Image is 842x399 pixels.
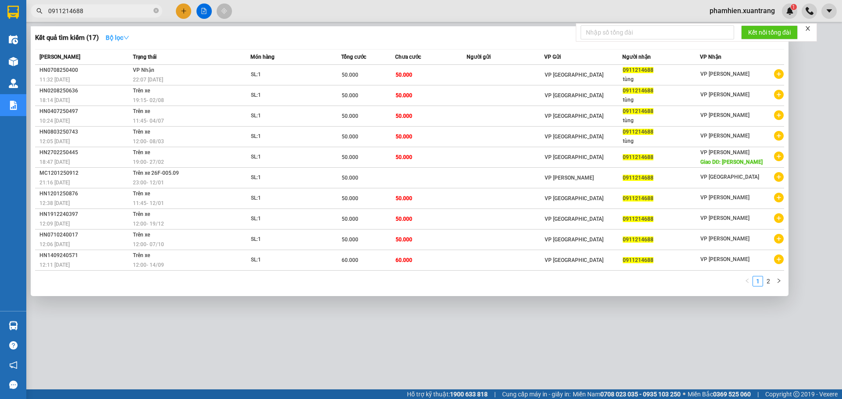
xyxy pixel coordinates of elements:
[623,154,653,160] span: 0911214688
[39,241,70,247] span: 12:06 [DATE]
[133,159,164,165] span: 19:00 - 27/02
[467,54,491,60] span: Người gửi
[700,92,749,98] span: VP [PERSON_NAME]
[133,138,164,145] span: 12:00 - 08/03
[133,241,164,247] span: 12:00 - 07/10
[39,148,130,157] div: HN2702250445
[133,97,164,103] span: 19:15 - 02/08
[251,152,317,162] div: SL: 1
[774,254,784,264] span: plus-circle
[342,175,358,181] span: 50.000
[106,34,129,41] strong: Bộ lọc
[396,195,412,201] span: 50.000
[251,132,317,141] div: SL: 1
[250,54,275,60] span: Món hàng
[342,237,358,243] span: 50.000
[251,255,317,265] div: SL: 1
[342,257,358,263] span: 60.000
[251,235,317,244] div: SL: 1
[39,169,130,178] div: MC1201250912
[342,154,358,160] span: 50.000
[48,6,152,16] input: Tìm tên, số ĐT hoặc mã đơn
[133,191,150,197] span: Trên xe
[396,92,412,99] span: 50.000
[39,107,130,116] div: HN0407250497
[623,95,699,105] div: tùng
[39,262,70,268] span: 12:11 [DATE]
[544,54,561,60] span: VP Gửi
[700,112,749,118] span: VP [PERSON_NAME]
[133,180,164,186] span: 23:00 - 12/01
[545,154,603,160] span: VP [GEOGRAPHIC_DATA]
[700,256,749,262] span: VP [PERSON_NAME]
[774,234,784,244] span: plus-circle
[700,54,721,60] span: VP Nhận
[39,127,130,137] div: HN0803250743
[9,341,18,350] span: question-circle
[251,91,317,100] div: SL: 1
[133,108,150,114] span: Trên xe
[133,54,157,60] span: Trạng thái
[774,276,784,286] button: right
[341,54,366,60] span: Tổng cước
[622,54,651,60] span: Người nhận
[396,237,412,243] span: 50.000
[623,116,699,125] div: tùng
[39,230,130,240] div: HN0710240017
[623,75,699,84] div: tùng
[774,152,784,161] span: plus-circle
[342,195,358,201] span: 50.000
[342,216,358,222] span: 50.000
[774,131,784,141] span: plus-circle
[39,86,130,95] div: HN0208250636
[623,129,653,135] span: 0911214688
[133,77,163,83] span: 22:07 [DATE]
[545,113,603,119] span: VP [GEOGRAPHIC_DATA]
[700,174,759,180] span: VP [GEOGRAPHIC_DATA]
[623,237,653,243] span: 0911214688
[623,108,653,114] span: 0911214688
[700,194,749,201] span: VP [PERSON_NAME]
[39,66,130,75] div: HN0708250400
[133,118,164,124] span: 11:45 - 04/07
[774,193,784,202] span: plus-circle
[623,216,653,222] span: 0911214688
[39,118,70,124] span: 10:24 [DATE]
[545,92,603,99] span: VP [GEOGRAPHIC_DATA]
[700,71,749,77] span: VP [PERSON_NAME]
[123,35,129,41] span: down
[39,54,80,60] span: [PERSON_NAME]
[153,7,159,15] span: close-circle
[764,276,773,286] a: 2
[133,211,150,217] span: Trên xe
[251,173,317,183] div: SL: 1
[545,257,603,263] span: VP [GEOGRAPHIC_DATA]
[545,237,603,243] span: VP [GEOGRAPHIC_DATA]
[9,79,18,88] img: warehouse-icon
[396,154,412,160] span: 50.000
[748,28,791,37] span: Kết nối tổng đài
[9,35,18,44] img: warehouse-icon
[9,321,18,330] img: warehouse-icon
[742,276,753,286] li: Previous Page
[133,232,150,238] span: Trên xe
[9,361,18,369] span: notification
[36,8,43,14] span: search
[133,200,164,206] span: 11:45 - 12/01
[774,110,784,120] span: plus-circle
[39,210,130,219] div: HN1912240397
[133,149,150,155] span: Trên xe
[741,25,798,39] button: Kết nối tổng đài
[396,113,412,119] span: 50.000
[623,257,653,263] span: 0911214688
[623,88,653,94] span: 0911214688
[133,67,154,73] span: VP Nhận
[35,33,99,42] h3: Kết quả tìm kiếm ( 17 )
[700,159,763,165] span: Giao DĐ: [PERSON_NAME]
[39,189,130,198] div: HN1201250876
[251,111,317,121] div: SL: 1
[742,276,753,286] button: left
[763,276,774,286] li: 2
[774,90,784,99] span: plus-circle
[9,101,18,110] img: solution-icon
